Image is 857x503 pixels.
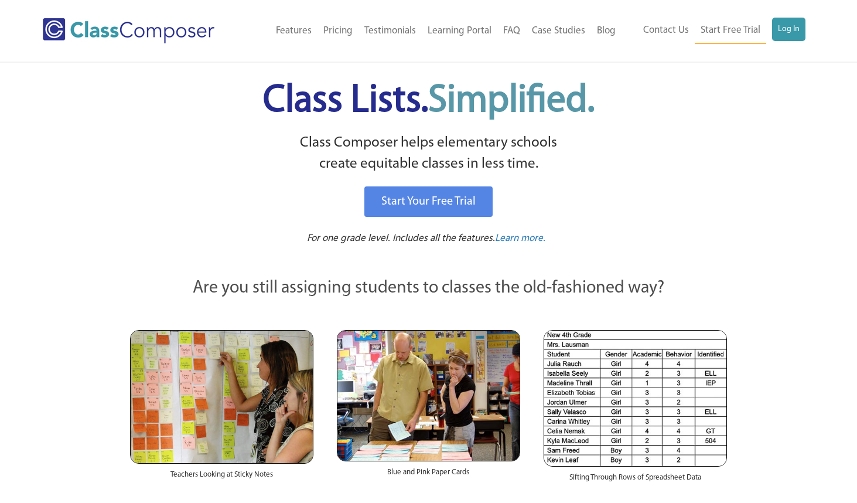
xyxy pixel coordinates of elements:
a: Learn more. [495,232,545,246]
span: Simplified. [428,82,595,120]
img: Class Composer [43,18,214,43]
div: Teachers Looking at Sticky Notes [130,464,313,492]
a: Start Your Free Trial [364,186,493,217]
a: Features [270,18,317,44]
img: Blue and Pink Paper Cards [337,330,520,461]
span: For one grade level. Includes all the features. [307,233,495,243]
a: Log In [772,18,805,41]
span: Class Lists. [263,82,595,120]
a: Pricing [317,18,358,44]
span: Start Your Free Trial [381,196,476,208]
p: Are you still assigning students to classes the old-fashioned way? [130,276,728,301]
a: FAQ [497,18,526,44]
nav: Header Menu [622,18,805,44]
a: Start Free Trial [695,18,766,44]
nav: Header Menu [244,18,621,44]
a: Case Studies [526,18,591,44]
div: Blue and Pink Paper Cards [337,461,520,490]
img: Teachers Looking at Sticky Notes [130,330,313,464]
a: Contact Us [637,18,695,43]
p: Class Composer helps elementary schools create equitable classes in less time. [128,132,729,175]
a: Learning Portal [422,18,497,44]
a: Testimonials [358,18,422,44]
a: Blog [591,18,622,44]
div: Sifting Through Rows of Spreadsheet Data [544,467,727,495]
span: Learn more. [495,233,545,243]
img: Spreadsheets [544,330,727,467]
